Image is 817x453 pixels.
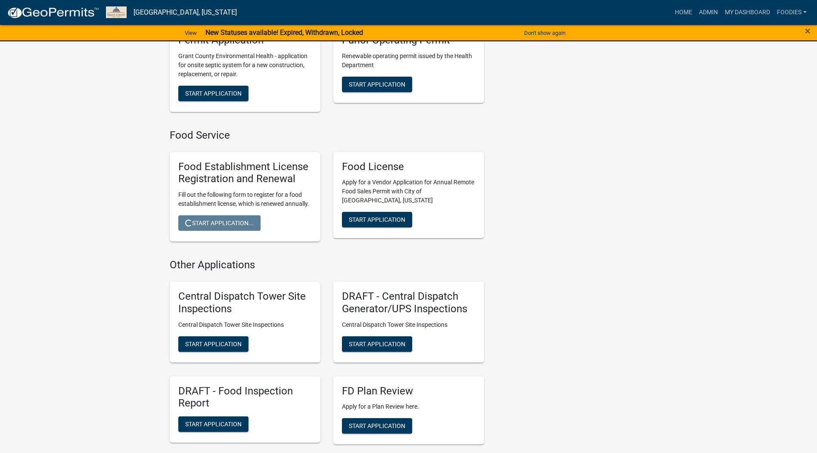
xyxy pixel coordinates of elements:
button: Start Application [178,86,249,101]
button: Start Application [178,336,249,352]
h5: DRAFT - Central Dispatch Generator/UPS Inspections [342,290,475,315]
h5: Central Dispatch Tower Site Inspections [178,290,312,315]
p: Central Dispatch Tower Site Inspections [342,320,475,329]
p: Fill out the following form to register for a food establishment license, which is renewed annually. [178,190,312,208]
button: Start Application [342,418,412,434]
button: Start Application [178,416,249,432]
a: Home [671,4,696,21]
span: Start Application [349,216,405,223]
span: Start Application [185,340,242,347]
span: Start Application [349,340,405,347]
h5: Food Establishment License Registration and Renewal [178,161,312,186]
h4: Food Service [170,129,484,142]
button: Start Application [342,212,412,227]
p: Grant County Environmental Health - application for onsite septic system for a new construction, ... [178,52,312,79]
h4: Other Applications [170,259,484,271]
button: Start Application... [178,215,261,231]
span: × [805,25,811,37]
p: Renewable operating permit issued by the Health Department [342,52,475,70]
img: Grant County, Indiana [106,6,127,18]
a: Admin [696,4,721,21]
h5: FD Plan Review [342,385,475,397]
button: Start Application [342,77,412,92]
p: Apply for a Vendor Application for Annual Remote Food Sales Permit with City of [GEOGRAPHIC_DATA]... [342,178,475,205]
h5: Food License [342,161,475,173]
span: Start Application [185,421,242,428]
span: Start Application [185,90,242,96]
span: Start Application [349,81,405,87]
button: Close [805,26,811,36]
a: [GEOGRAPHIC_DATA], [US_STATE] [134,5,237,20]
button: Don't show again [521,26,569,40]
a: My Dashboard [721,4,774,21]
span: Start Application... [185,220,254,226]
button: Start Application [342,336,412,352]
strong: New Statuses available! Expired, Withdrawn, Locked [205,28,363,37]
p: Apply for a Plan Review here. [342,402,475,411]
p: Central Dispatch Tower Site Inspections [178,320,312,329]
h5: DRAFT - Food Inspection Report [178,385,312,410]
a: View [181,26,200,40]
a: Foodies [774,4,810,21]
span: Start Application [349,422,405,429]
